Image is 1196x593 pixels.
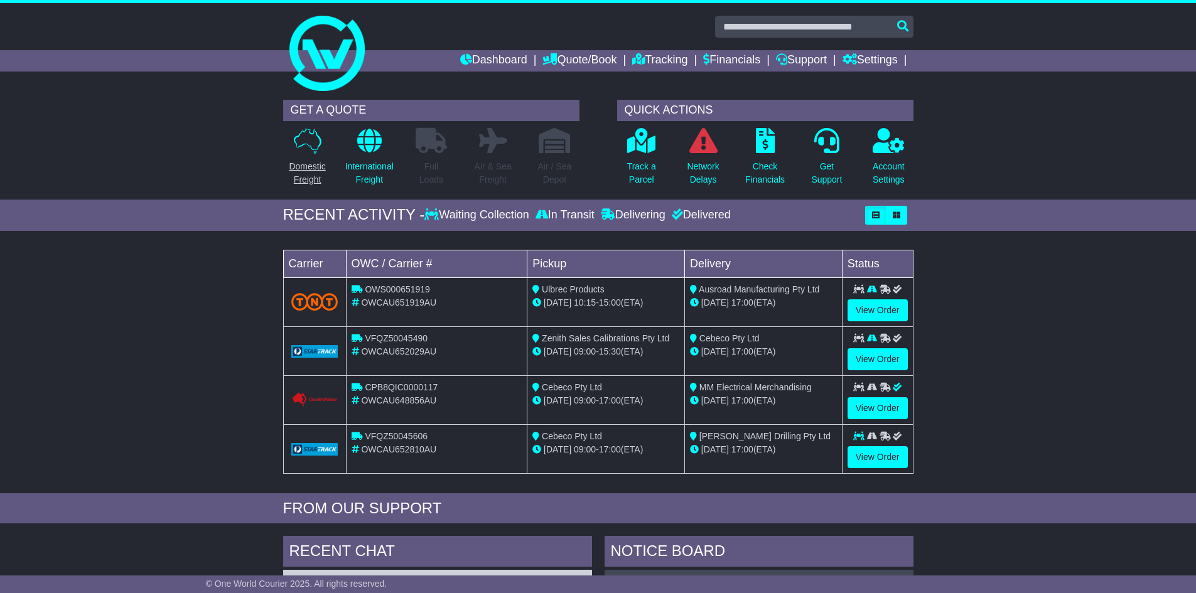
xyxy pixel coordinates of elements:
[361,297,436,307] span: OWCAU651919AU
[291,345,338,358] img: GetCarrierServiceLogo
[345,127,394,193] a: InternationalFreight
[731,395,753,405] span: 17:00
[289,160,325,186] p: Domestic Freight
[599,395,621,405] span: 17:00
[574,346,596,356] span: 09:00
[460,50,527,72] a: Dashboard
[848,299,908,321] a: View Order
[283,100,579,121] div: GET A QUOTE
[598,208,669,222] div: Delivering
[361,395,436,405] span: OWCAU648856AU
[690,296,837,309] div: (ETA)
[699,284,819,294] span: Ausroad Manufacturing Pty Ltd
[574,297,596,307] span: 10:15
[345,160,394,186] p: International Freight
[283,500,913,518] div: FROM OUR SUPPORT
[731,297,753,307] span: 17:00
[731,346,753,356] span: 17:00
[532,208,598,222] div: In Transit
[848,397,908,419] a: View Order
[538,160,572,186] p: Air / Sea Depot
[873,160,905,186] p: Account Settings
[532,443,679,456] div: - (ETA)
[599,297,621,307] span: 15:00
[527,250,685,277] td: Pickup
[599,346,621,356] span: 15:30
[872,127,905,193] a: AccountSettings
[701,346,729,356] span: [DATE]
[365,431,428,441] span: VFQZ50045606
[283,250,346,277] td: Carrier
[288,127,326,193] a: DomesticFreight
[701,297,729,307] span: [DATE]
[843,50,898,72] a: Settings
[605,536,913,570] div: NOTICE BOARD
[811,127,843,193] a: GetSupport
[361,444,436,454] span: OWCAU652810AU
[669,208,731,222] div: Delivered
[690,345,837,358] div: (ETA)
[617,100,913,121] div: QUICK ACTIONS
[687,160,719,186] p: Network Delays
[599,444,621,454] span: 17:00
[544,395,571,405] span: [DATE]
[532,296,679,309] div: - (ETA)
[416,160,447,186] p: Full Loads
[291,293,338,310] img: TNT_Domestic.png
[686,127,719,193] a: NetworkDelays
[684,250,842,277] td: Delivery
[731,444,753,454] span: 17:00
[542,431,602,441] span: Cebeco Pty Ltd
[532,345,679,358] div: - (ETA)
[361,346,436,356] span: OWCAU652029AU
[544,297,571,307] span: [DATE]
[701,444,729,454] span: [DATE]
[291,443,338,456] img: GetCarrierServiceLogo
[699,382,812,392] span: MM Electrical Merchandising
[745,160,785,186] p: Check Financials
[283,206,425,224] div: RECENT ACTIVITY -
[811,160,842,186] p: Get Support
[542,284,605,294] span: Ulbrec Products
[699,431,831,441] span: [PERSON_NAME] Drilling Pty Ltd
[475,160,512,186] p: Air & Sea Freight
[283,536,592,570] div: RECENT CHAT
[574,444,596,454] span: 09:00
[690,394,837,407] div: (ETA)
[542,50,617,72] a: Quote/Book
[542,333,669,343] span: Zenith Sales Calibrations Pty Ltd
[365,333,428,343] span: VFQZ50045490
[745,127,785,193] a: CheckFinancials
[206,579,387,589] span: © One World Courier 2025. All rights reserved.
[848,446,908,468] a: View Order
[632,50,687,72] a: Tracking
[544,444,571,454] span: [DATE]
[699,333,760,343] span: Cebeco Pty Ltd
[848,348,908,370] a: View Order
[346,250,527,277] td: OWC / Carrier #
[365,382,438,392] span: CPB8QIC0000117
[365,284,430,294] span: OWS000651919
[776,50,827,72] a: Support
[532,394,679,407] div: - (ETA)
[424,208,532,222] div: Waiting Collection
[690,443,837,456] div: (ETA)
[701,395,729,405] span: [DATE]
[627,127,657,193] a: Track aParcel
[627,160,656,186] p: Track a Parcel
[544,346,571,356] span: [DATE]
[703,50,760,72] a: Financials
[542,382,602,392] span: Cebeco Pty Ltd
[291,392,338,407] img: GetCarrierServiceLogo
[842,250,913,277] td: Status
[574,395,596,405] span: 09:00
